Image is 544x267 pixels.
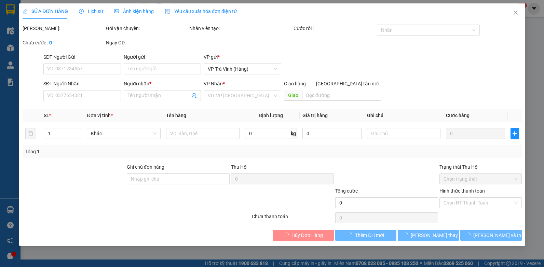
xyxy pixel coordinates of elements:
span: Đơn vị tính [87,113,112,118]
button: Hủy Đơn Hàng [273,230,334,241]
span: Ảnh kiện hàng [114,9,154,14]
b: 0 [49,40,52,45]
span: clock-circle [79,9,84,14]
div: SĐT Người Nhận [43,80,121,87]
span: loading [284,233,291,237]
div: VP gửi [204,53,281,61]
div: Chưa thanh toán [251,213,335,225]
button: plus [511,128,519,139]
span: Lịch sử [79,9,103,14]
input: VD: Bàn, Ghế [166,128,239,139]
span: Định lượng [259,113,283,118]
span: VP [PERSON_NAME] (Hàng) - [14,13,99,20]
input: 0 [446,128,505,139]
span: Thêm ĐH mới [355,231,384,239]
span: edit [23,9,27,14]
span: [PERSON_NAME] và In [473,231,521,239]
span: HỶ [37,37,44,43]
button: [PERSON_NAME] và In [460,230,521,241]
input: Dọc đường [302,90,381,101]
span: Giao hàng [284,81,305,86]
label: Hình thức thanh toán [439,188,485,194]
p: GỬI: [3,13,100,20]
div: Người gửi [123,53,201,61]
span: kg [290,128,297,139]
span: Giao [284,90,302,101]
span: Thu Hộ [231,164,247,170]
span: [GEOGRAPHIC_DATA] tận nơi [313,80,381,87]
div: Người nhận [123,80,201,87]
span: SỬA ĐƠN HÀNG [23,9,68,14]
span: close [513,10,518,15]
span: 0948434876 - [3,37,44,43]
button: Thêm ĐH mới [335,230,396,241]
th: Ghi chú [364,109,443,122]
span: SL [44,113,49,118]
span: plus [511,131,518,136]
span: Cước hàng [446,113,470,118]
button: [PERSON_NAME] thay đổi [398,230,459,241]
img: icon [165,9,170,14]
div: Ngày GD: [106,39,188,46]
button: delete [25,128,36,139]
span: user-add [191,93,197,98]
span: TUẤN [85,13,99,20]
div: Cước rồi : [294,25,376,32]
input: Ghi chú đơn hàng [127,173,230,184]
span: loading [403,233,411,237]
div: [PERSON_NAME]: [23,25,105,32]
span: Yêu cầu xuất hóa đơn điện tử [165,9,237,14]
strong: BIÊN NHẬN GỬI HÀNG [23,4,79,10]
div: Trạng thái Thu Hộ [439,163,521,171]
span: loading [466,233,473,237]
div: Chưa cước : [23,39,105,46]
span: VP Nhận [204,81,223,86]
span: [PERSON_NAME] thay đổi [411,231,465,239]
span: Tên hàng [166,113,186,118]
div: Nhân viên tạo: [189,25,292,32]
div: SĐT Người Gửi [43,53,121,61]
input: Ghi Chú [367,128,440,139]
span: GIAO: [3,44,16,51]
span: loading [348,233,355,237]
p: NHẬN: [3,23,100,36]
span: Khác [91,128,156,139]
span: Giá trị hàng [302,113,328,118]
span: Tổng cước [335,188,358,194]
span: VP [PERSON_NAME] ([GEOGRAPHIC_DATA]) [3,23,69,36]
button: Close [506,3,525,23]
span: Chọn trạng thái [444,174,517,184]
span: Hủy Đơn Hàng [291,231,323,239]
span: picture [114,9,119,14]
label: Ghi chú đơn hàng [127,164,164,170]
div: Tổng: 1 [25,148,210,155]
div: Gói vận chuyển: [106,25,188,32]
span: VP Trà Vinh (Hàng) [208,64,277,74]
